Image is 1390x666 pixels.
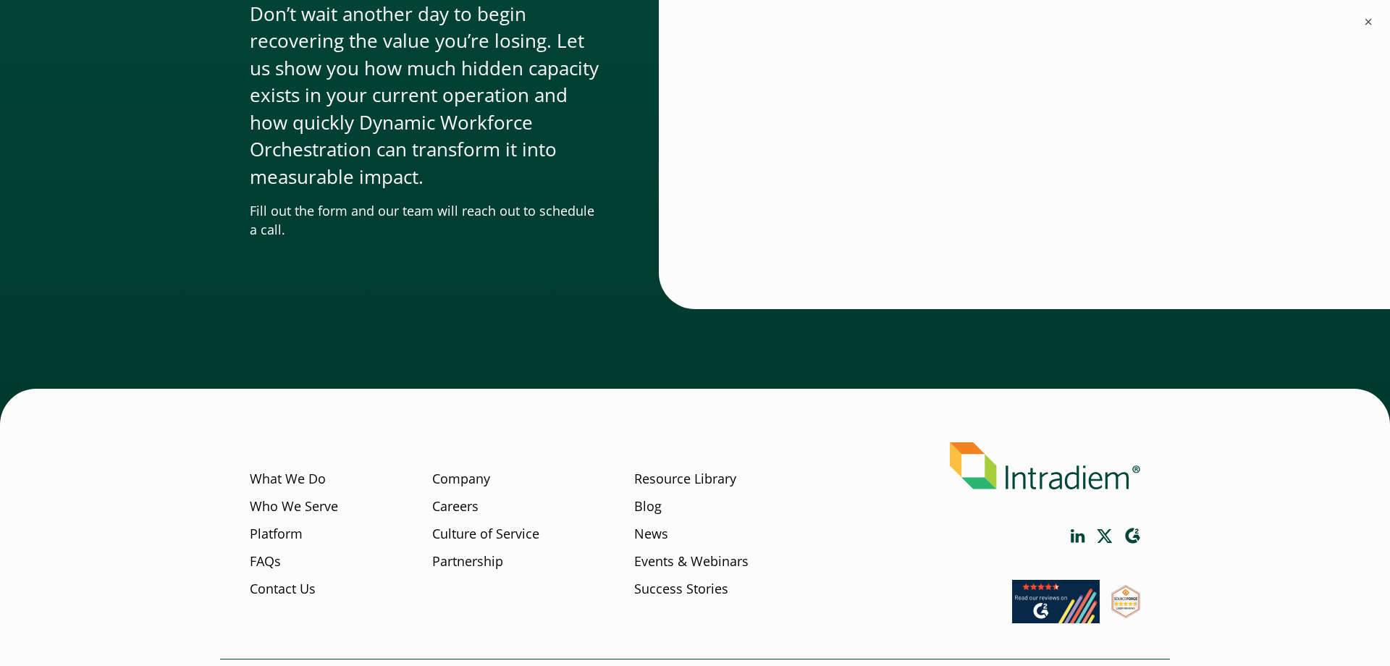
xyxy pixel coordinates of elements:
[1111,585,1140,618] img: SourceForge User Reviews
[432,552,503,570] a: Partnership
[634,525,668,544] a: News
[1361,14,1376,29] button: ×
[250,1,601,190] p: Don’t wait another day to begin recovering the value you’re losing. Let us show you how much hidd...
[250,552,281,570] a: FAQs
[634,497,662,516] a: Blog
[250,202,601,240] p: Fill out the form and our team will reach out to schedule a call.
[1012,610,1100,627] a: Link opens in a new window
[634,552,749,570] a: Events & Webinars
[1124,528,1140,544] a: Link opens in a new window
[950,442,1140,489] img: Intradiem
[634,579,728,598] a: Success Stories
[250,525,303,544] a: Platform
[250,470,326,489] a: What We Do
[432,525,539,544] a: Culture of Service
[250,579,316,598] a: Contact Us
[1012,580,1100,623] img: Read our reviews on G2
[432,497,479,516] a: Careers
[1111,604,1140,622] a: Link opens in a new window
[250,497,338,516] a: Who We Serve
[634,470,736,489] a: Resource Library
[1071,529,1085,543] a: Link opens in a new window
[432,470,490,489] a: Company
[1097,529,1113,543] a: Link opens in a new window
